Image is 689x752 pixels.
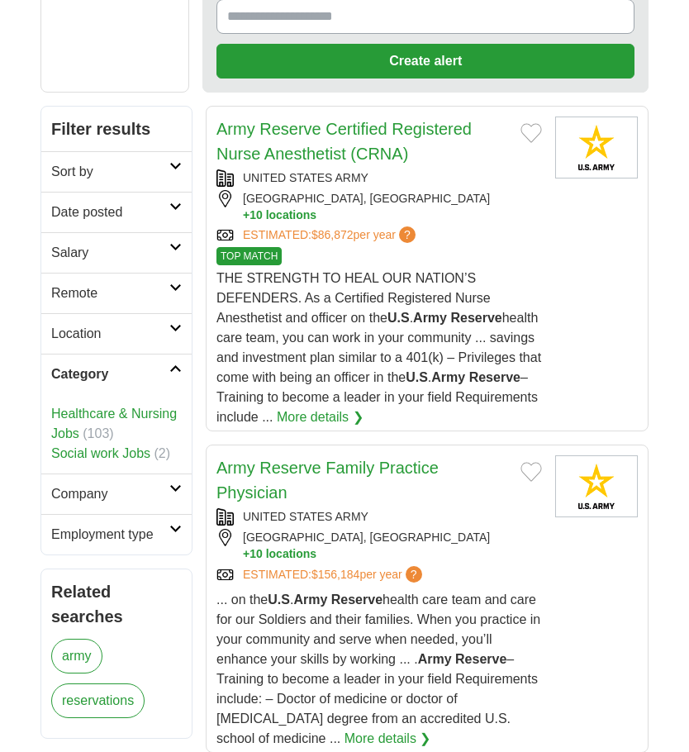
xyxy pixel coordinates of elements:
[344,729,431,749] a: More details ❯
[268,593,290,607] strong: U.S
[311,568,359,581] span: $156,184
[51,202,169,222] h2: Date posted
[41,107,192,151] h2: Filter results
[41,313,192,354] a: Location
[51,484,169,504] h2: Company
[243,566,425,583] a: ESTIMATED:$156,184per year?
[399,226,416,243] span: ?
[331,593,383,607] strong: Reserve
[51,364,169,384] h2: Category
[431,370,465,384] strong: Army
[216,529,542,562] div: [GEOGRAPHIC_DATA], [GEOGRAPHIC_DATA]
[216,44,634,79] button: Create alert
[51,446,150,460] a: Social work Jobs
[520,462,542,482] button: Add to favorite jobs
[41,192,192,232] a: Date posted
[293,593,327,607] strong: Army
[216,247,282,265] span: TOP MATCH
[51,243,169,263] h2: Salary
[406,370,428,384] strong: U.S
[216,120,472,163] a: Army Reserve Certified Registered Nurse Anesthetist (CRNA)
[243,226,419,244] a: ESTIMATED:$86,872per year?
[51,579,182,629] h2: Related searches
[41,232,192,273] a: Salary
[51,324,169,344] h2: Location
[41,354,192,394] a: Category
[51,407,177,440] a: Healthcare & Nursing Jobs
[243,510,368,523] a: UNITED STATES ARMY
[154,446,171,460] span: (2)
[387,311,410,325] strong: U.S
[406,566,422,583] span: ?
[555,455,638,517] img: United States Army logo
[469,370,520,384] strong: Reserve
[51,639,102,673] a: army
[277,407,364,427] a: More details ❯
[555,117,638,178] img: United States Army logo
[41,514,192,554] a: Employment type
[51,162,169,182] h2: Sort by
[243,207,542,223] button: +10 locations
[450,311,501,325] strong: Reserve
[41,273,192,313] a: Remote
[243,546,542,562] button: +10 locations
[216,271,541,424] span: THE STRENGTH TO HEAL OUR NATION’S DEFENDERS. As a Certified Registered Nurse Anesthetist and offi...
[455,652,506,666] strong: Reserve
[51,683,145,718] a: reservations
[83,426,113,440] span: (103)
[216,593,540,745] span: ... on the . health care team and care for our Soldiers and their families. When you practice in ...
[51,525,169,545] h2: Employment type
[51,283,169,303] h2: Remote
[216,459,439,502] a: Army Reserve Family Practice Physician
[418,652,452,666] strong: Army
[243,207,249,223] span: +
[41,474,192,514] a: Company
[311,228,354,241] span: $86,872
[216,190,542,223] div: [GEOGRAPHIC_DATA], [GEOGRAPHIC_DATA]
[413,311,447,325] strong: Army
[243,546,249,562] span: +
[520,123,542,143] button: Add to favorite jobs
[41,151,192,192] a: Sort by
[243,171,368,184] a: UNITED STATES ARMY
